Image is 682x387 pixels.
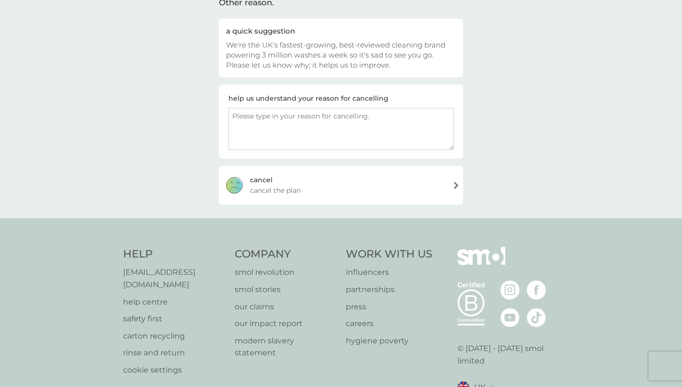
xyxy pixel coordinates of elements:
a: influencers [346,266,432,279]
a: careers [346,317,432,330]
a: [EMAIL_ADDRESS][DOMAIN_NAME] [123,266,225,291]
img: visit the smol Tiktok page [527,308,546,327]
div: a quick suggestion [226,26,456,36]
img: visit the smol Facebook page [527,281,546,300]
img: visit the smol Youtube page [500,308,520,327]
span: We're the UK's fastest-growing, best-reviewed cleaning brand powering 3 million washes a week so ... [226,40,445,70]
img: smol [457,247,505,280]
a: partnerships [346,283,432,296]
a: press [346,301,432,313]
a: help centre [123,296,225,308]
a: hygiene poverty [346,335,432,347]
h4: Help [123,247,225,262]
a: our impact report [235,317,337,330]
h4: Work With Us [346,247,432,262]
a: our claims [235,301,337,313]
img: visit the smol Instagram page [500,281,520,300]
span: cancel the plan [250,185,301,196]
a: rinse and return [123,347,225,359]
div: help us understand your reason for cancelling [228,93,388,104]
a: cookie settings [123,364,225,376]
h4: Company [235,247,337,262]
a: smol revolution [235,266,337,279]
a: smol stories [235,283,337,296]
a: safety first [123,313,225,325]
a: carton recycling [123,330,225,342]
div: cancel [250,175,273,185]
p: © [DATE] - [DATE] smol limited [457,342,559,367]
a: modern slavery statement [235,335,337,359]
